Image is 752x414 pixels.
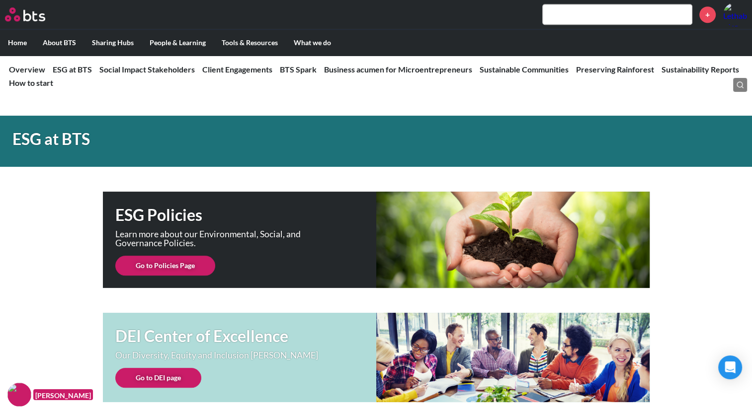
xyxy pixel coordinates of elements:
a: Go to Policies Page [115,256,215,276]
h1: ESG at BTS [12,128,521,150]
a: Go to DEI page [115,368,201,388]
a: Profile [723,2,747,26]
img: F [7,383,31,407]
p: Our Diversity, Equity and Inclusion [PERSON_NAME] [115,351,324,360]
label: Tools & Resources [214,30,286,56]
div: Open Intercom Messenger [718,355,742,379]
a: ESG at BTS [53,65,92,74]
label: What we do [286,30,339,56]
h1: DEI Center of Excellence [115,325,376,347]
a: Preserving Rainforest [576,65,654,74]
label: About BTS [35,30,84,56]
a: Overview [9,65,45,74]
figcaption: [PERSON_NAME] [33,389,93,401]
a: + [699,6,716,23]
img: BTS Logo [5,7,45,21]
p: Learn more about our Environmental, Social, and Governance Policies. [115,230,324,247]
img: Lethabo Mamabolo [723,2,747,26]
a: BTS Spark [280,65,317,74]
a: Client Engagements [202,65,272,74]
a: How to start [9,78,53,87]
label: People & Learning [142,30,214,56]
a: Sustainable Communities [480,65,569,74]
a: Business acumen for Microentrepreneurs [324,65,472,74]
a: Social Impact Stakeholders [99,65,195,74]
a: Sustainability Reports [662,65,739,74]
label: Sharing Hubs [84,30,142,56]
h1: ESG Policies [115,204,376,226]
a: Go home [5,7,64,21]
